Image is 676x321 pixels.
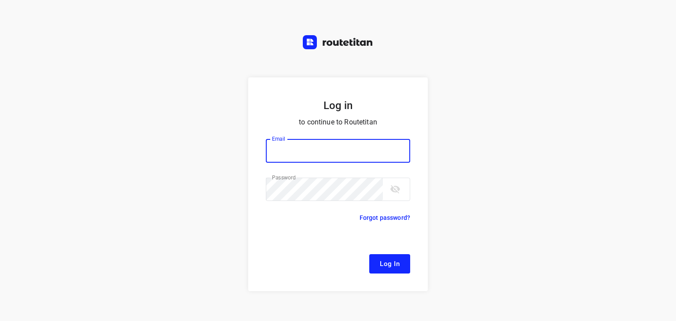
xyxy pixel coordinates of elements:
img: Routetitan [303,35,373,49]
h5: Log in [266,98,410,113]
button: toggle password visibility [386,180,404,198]
span: Log In [380,258,400,270]
p: Forgot password? [360,212,410,223]
button: Log In [369,254,410,274]
p: to continue to Routetitan [266,116,410,128]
